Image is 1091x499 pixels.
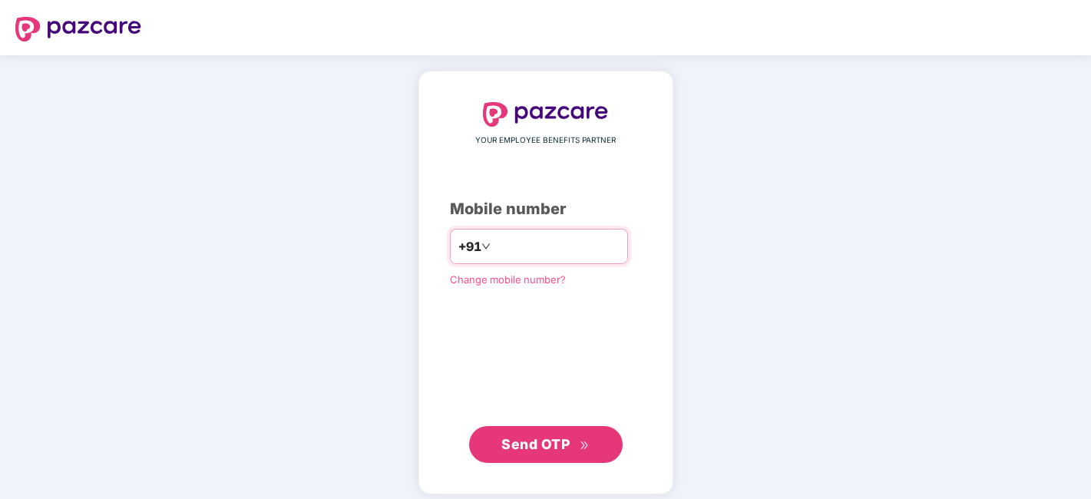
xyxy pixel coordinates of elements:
[580,441,590,451] span: double-right
[15,17,141,41] img: logo
[501,436,570,452] span: Send OTP
[483,102,609,127] img: logo
[450,197,642,221] div: Mobile number
[469,426,623,463] button: Send OTPdouble-right
[458,237,481,256] span: +91
[450,273,566,286] a: Change mobile number?
[475,134,616,147] span: YOUR EMPLOYEE BENEFITS PARTNER
[481,242,491,251] span: down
